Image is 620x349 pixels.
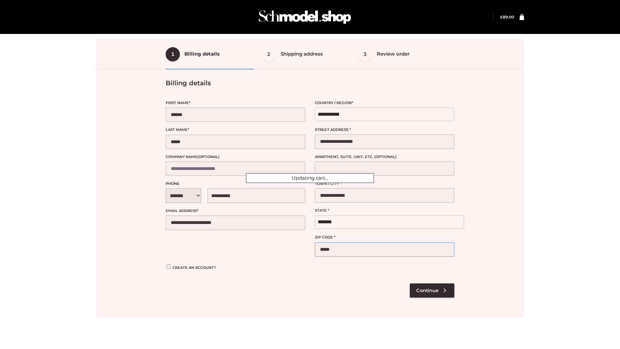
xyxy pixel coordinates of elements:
div: Updating cart... [246,173,374,183]
a: £89.00 [500,15,514,19]
img: Schmodel Admin 964 [256,4,353,30]
bdi: 89.00 [500,15,514,19]
span: £ [500,15,503,19]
